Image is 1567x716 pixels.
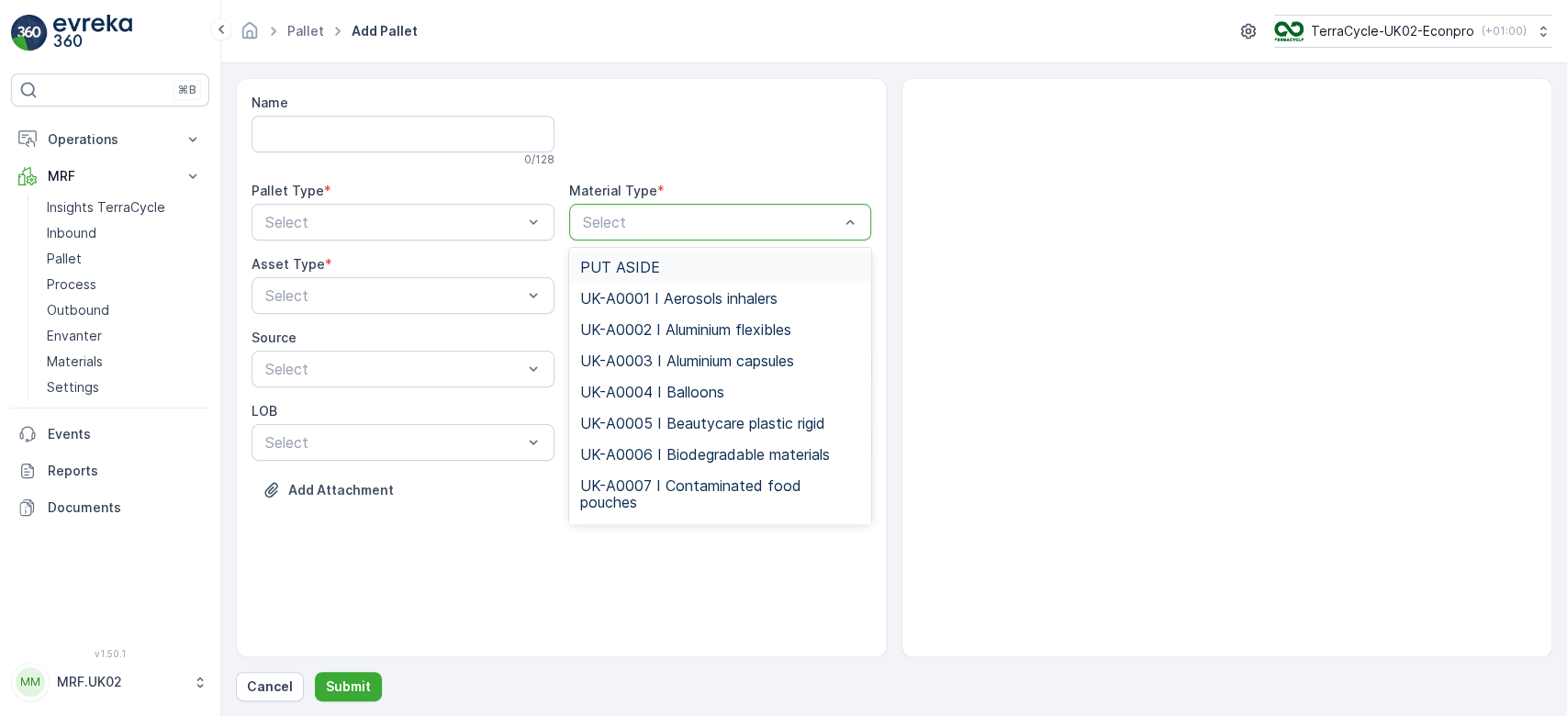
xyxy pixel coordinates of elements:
[265,211,522,233] p: Select
[252,403,277,419] label: LOB
[524,152,554,167] p: 0 / 128
[47,275,96,294] p: Process
[47,301,109,319] p: Outbound
[11,648,209,659] span: v 1.50.1
[11,121,209,158] button: Operations
[48,167,173,185] p: MRF
[48,130,173,149] p: Operations
[39,323,209,349] a: Envanter
[580,477,861,510] span: UK-A0007 I Contaminated food pouches
[39,297,209,323] a: Outbound
[39,246,209,272] a: Pallet
[1274,21,1304,41] img: terracycle_logo_wKaHoWT.png
[240,28,260,43] a: Homepage
[265,431,522,453] p: Select
[580,321,791,338] span: UK-A0002 I Aluminium flexibles
[252,475,405,505] button: Upload File
[583,211,840,233] p: Select
[39,349,209,375] a: Materials
[287,23,324,39] a: Pallet
[11,416,209,453] a: Events
[252,95,288,110] label: Name
[11,158,209,195] button: MRF
[315,672,382,701] button: Submit
[47,327,102,345] p: Envanter
[1274,15,1552,48] button: TerraCycle-UK02-Econpro(+01:00)
[48,425,202,443] p: Events
[580,259,660,275] span: PUT ASIDE
[580,290,778,307] span: UK-A0001 I Aerosols inhalers
[580,446,830,463] span: UK-A0006 I Biodegradable materials
[11,453,209,489] a: Reports
[53,15,132,51] img: logo_light-DOdMpM7g.png
[1311,22,1474,40] p: TerraCycle-UK02-Econpro
[178,83,196,97] p: ⌘B
[39,272,209,297] a: Process
[265,358,522,380] p: Select
[1482,24,1527,39] p: ( +01:00 )
[39,375,209,400] a: Settings
[47,198,165,217] p: Insights TerraCycle
[236,672,304,701] button: Cancel
[11,15,48,51] img: logo
[580,384,724,400] span: UK-A0004 I Balloons
[326,677,371,696] p: Submit
[39,195,209,220] a: Insights TerraCycle
[580,415,825,431] span: UK-A0005 I Beautycare plastic rigid
[47,224,96,242] p: Inbound
[265,285,522,307] p: Select
[252,256,325,272] label: Asset Type
[47,250,82,268] p: Pallet
[348,22,421,40] span: Add Pallet
[57,673,184,691] p: MRF.UK02
[569,183,657,198] label: Material Type
[288,481,394,499] p: Add Attachment
[252,183,324,198] label: Pallet Type
[47,352,103,371] p: Materials
[11,489,209,526] a: Documents
[47,378,99,397] p: Settings
[48,498,202,517] p: Documents
[39,220,209,246] a: Inbound
[580,352,794,369] span: UK-A0003 I Aluminium capsules
[16,667,45,697] div: MM
[252,330,297,345] label: Source
[247,677,293,696] p: Cancel
[11,663,209,701] button: MMMRF.UK02
[48,462,202,480] p: Reports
